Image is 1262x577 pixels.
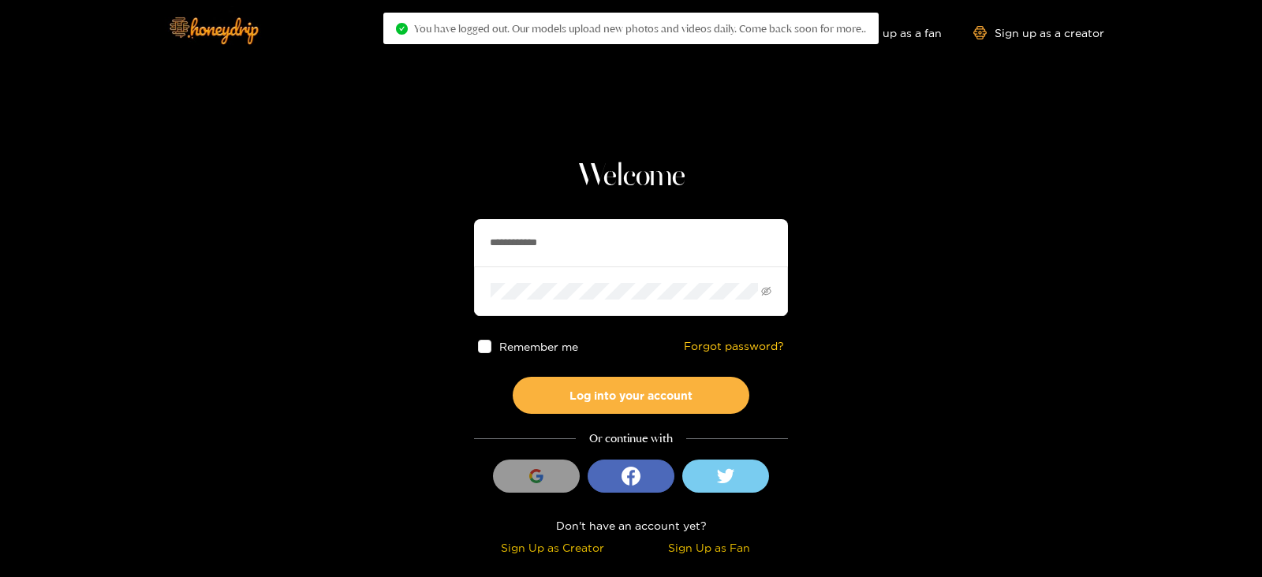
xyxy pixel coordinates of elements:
a: Sign up as a fan [834,26,942,39]
span: Remember me [499,341,578,352]
div: Don't have an account yet? [474,516,788,534]
div: Sign Up as Creator [478,538,627,557]
div: Or continue with [474,430,788,448]
span: You have logged out. Our models upload new photos and videos daily. Come back soon for more.. [414,22,866,35]
a: Sign up as a creator [973,26,1104,39]
div: Sign Up as Fan [635,538,784,557]
span: eye-invisible [761,286,771,296]
a: Forgot password? [684,340,784,353]
h1: Welcome [474,158,788,195]
span: check-circle [396,23,408,35]
button: Log into your account [513,377,749,414]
